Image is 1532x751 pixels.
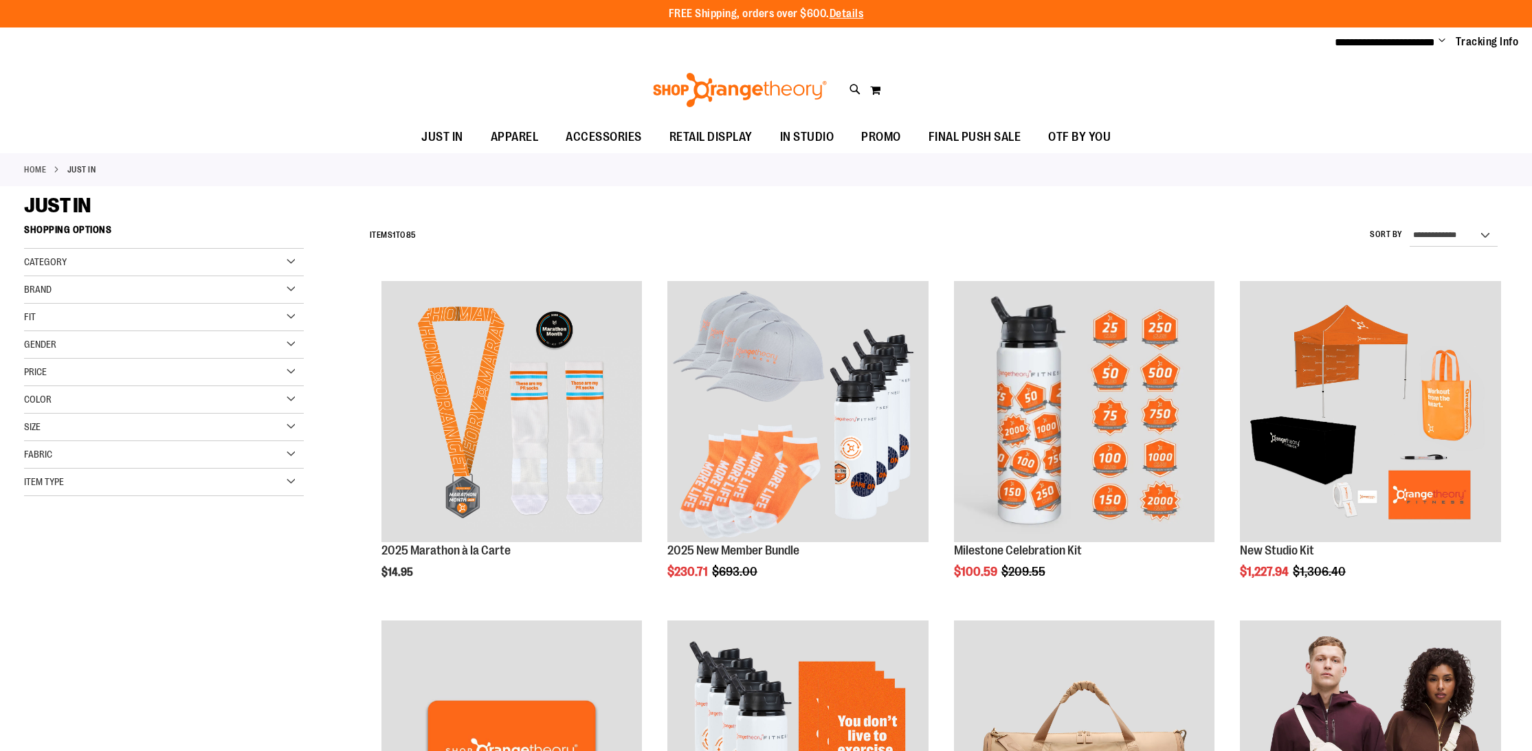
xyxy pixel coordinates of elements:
[1240,281,1501,544] a: New Studio Kit
[651,73,829,107] img: Shop Orangetheory
[667,543,799,557] a: 2025 New Member Bundle
[24,164,46,176] a: Home
[24,218,304,249] strong: Shopping Options
[954,565,999,579] span: $100.59
[1034,122,1124,153] a: OTF BY YOU
[491,122,539,153] span: APPAREL
[24,284,52,295] span: Brand
[660,274,935,614] div: product
[24,256,67,267] span: Category
[1001,565,1047,579] span: $209.55
[1370,229,1403,240] label: Sort By
[954,543,1082,557] a: Milestone Celebration Kit
[1456,34,1519,49] a: Tracking Info
[375,274,650,614] div: product
[24,449,52,460] span: Fabric
[24,311,36,322] span: Fit
[477,122,553,153] a: APPAREL
[915,122,1035,153] a: FINAL PUSH SALE
[1048,122,1111,153] span: OTF BY YOU
[1233,274,1508,614] div: product
[24,339,56,350] span: Gender
[552,122,656,153] a: ACCESSORIES
[67,164,96,176] strong: JUST IN
[669,6,864,22] p: FREE Shipping, orders over $600.
[408,122,477,153] a: JUST IN
[370,225,417,246] h2: Items to
[1439,35,1445,49] button: Account menu
[954,281,1215,542] img: Milestone Celebration Kit
[24,394,52,405] span: Color
[780,122,834,153] span: IN STUDIO
[24,421,41,432] span: Size
[847,122,915,153] a: PROMO
[1240,543,1314,557] a: New Studio Kit
[954,281,1215,544] a: Milestone Celebration Kit
[669,122,753,153] span: RETAIL DISPLAY
[566,122,642,153] span: ACCESSORIES
[381,281,643,544] a: 2025 Marathon à la Carte
[392,230,396,240] span: 1
[1240,565,1291,579] span: $1,227.94
[947,274,1222,614] div: product
[656,122,766,153] a: RETAIL DISPLAY
[1293,565,1348,579] span: $1,306.40
[24,476,64,487] span: Item Type
[830,8,864,20] a: Details
[381,566,415,579] span: $14.95
[712,565,759,579] span: $693.00
[1240,281,1501,542] img: New Studio Kit
[421,122,463,153] span: JUST IN
[381,543,511,557] a: 2025 Marathon à la Carte
[667,565,710,579] span: $230.71
[406,230,417,240] span: 85
[24,194,91,217] span: JUST IN
[861,122,901,153] span: PROMO
[929,122,1021,153] span: FINAL PUSH SALE
[667,281,929,544] a: 2025 New Member Bundle
[766,122,848,153] a: IN STUDIO
[381,281,643,542] img: 2025 Marathon à la Carte
[24,366,47,377] span: Price
[667,281,929,542] img: 2025 New Member Bundle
